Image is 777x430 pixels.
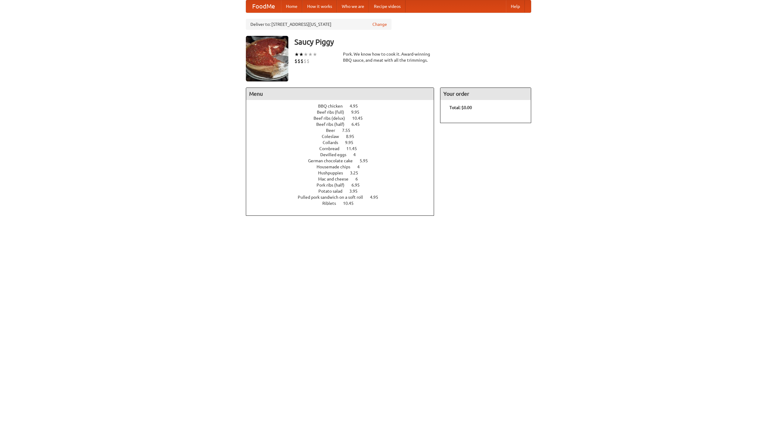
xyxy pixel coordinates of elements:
a: Housemade chips 4 [317,164,371,169]
li: $ [294,58,297,64]
a: Hushpuppies 3.25 [318,170,369,175]
b: Total: $0.00 [450,105,472,110]
div: Deliver to: [STREET_ADDRESS][US_STATE] [246,19,392,30]
span: Pulled pork sandwich on a soft roll [298,195,369,200]
a: FoodMe [246,0,281,12]
span: 4.95 [350,104,364,108]
span: Collards [323,140,344,145]
a: Help [506,0,525,12]
span: 8.95 [346,134,360,139]
a: Recipe videos [369,0,405,12]
a: Coleslaw 8.95 [322,134,365,139]
li: $ [300,58,304,64]
a: BBQ chicken 4.95 [318,104,369,108]
span: Hushpuppies [318,170,349,175]
span: 3.25 [350,170,364,175]
span: 4 [357,164,366,169]
a: Beef ribs (half) 6.45 [316,122,371,127]
img: angular.jpg [246,36,288,81]
li: ★ [313,51,317,58]
li: ★ [299,51,304,58]
span: Cornbread [319,146,345,151]
li: ★ [308,51,313,58]
span: German chocolate cake [308,158,359,163]
span: Potato salad [318,189,348,194]
span: Beef ribs (full) [317,110,350,115]
span: Riblets [322,201,342,206]
span: Coleslaw [322,134,345,139]
a: How it works [302,0,337,12]
span: 3.95 [349,189,364,194]
span: 4.95 [370,195,384,200]
a: Devilled eggs 4 [320,152,367,157]
a: Beef ribs (delux) 10.45 [314,116,374,121]
a: Who we are [337,0,369,12]
a: Collards 9.95 [323,140,365,145]
span: Pork ribs (half) [317,183,351,187]
span: 7.55 [342,128,356,133]
li: $ [297,58,300,64]
a: Beer 7.55 [326,128,361,133]
span: 6.45 [351,122,366,127]
span: 10.45 [343,201,360,206]
span: 9.95 [351,110,365,115]
a: Pork ribs (half) 6.95 [317,183,371,187]
span: 6 [355,177,364,181]
span: 4 [353,152,362,157]
span: BBQ chicken [318,104,349,108]
h3: Saucy Piggy [294,36,531,48]
a: German chocolate cake 5.95 [308,158,379,163]
span: 9.95 [345,140,359,145]
a: Cornbread 11.45 [319,146,368,151]
a: Riblets 10.45 [322,201,365,206]
a: Change [372,21,387,27]
a: Pulled pork sandwich on a soft roll 4.95 [298,195,389,200]
li: ★ [304,51,308,58]
span: Housemade chips [317,164,356,169]
a: Beef ribs (full) 9.95 [317,110,371,115]
span: 5.95 [360,158,374,163]
span: Beef ribs (delux) [314,116,351,121]
span: 11.45 [346,146,363,151]
h4: Your order [440,88,531,100]
span: Beer [326,128,341,133]
span: 6.95 [351,183,366,187]
a: Home [281,0,302,12]
h4: Menu [246,88,434,100]
span: Devilled eggs [320,152,352,157]
span: 10.45 [352,116,369,121]
li: ★ [294,51,299,58]
div: Pork. We know how to cook it. Award-winning BBQ sauce, and meat with all the trimmings. [343,51,434,63]
li: $ [304,58,307,64]
li: $ [307,58,310,64]
a: Potato salad 3.95 [318,189,369,194]
span: Beef ribs (half) [316,122,351,127]
span: Mac and cheese [318,177,355,181]
a: Mac and cheese 6 [318,177,369,181]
